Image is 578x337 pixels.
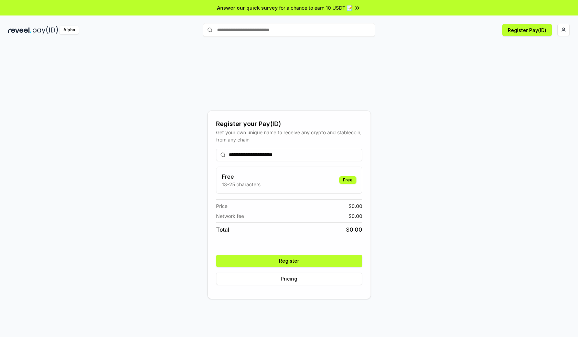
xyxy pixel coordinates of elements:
div: Alpha [60,26,79,34]
span: for a chance to earn 10 USDT 📝 [279,4,353,11]
span: Price [216,202,227,210]
span: $ 0.00 [349,212,362,220]
span: $ 0.00 [349,202,362,210]
img: reveel_dark [8,26,31,34]
img: pay_id [33,26,58,34]
button: Register Pay(ID) [502,24,552,36]
span: Total [216,225,229,234]
p: 13-25 characters [222,181,260,188]
h3: Free [222,172,260,181]
span: Network fee [216,212,244,220]
button: Pricing [216,273,362,285]
div: Register your Pay(ID) [216,119,362,129]
span: $ 0.00 [346,225,362,234]
div: Free [339,176,356,184]
button: Register [216,255,362,267]
span: Answer our quick survey [217,4,278,11]
div: Get your own unique name to receive any crypto and stablecoin, from any chain [216,129,362,143]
